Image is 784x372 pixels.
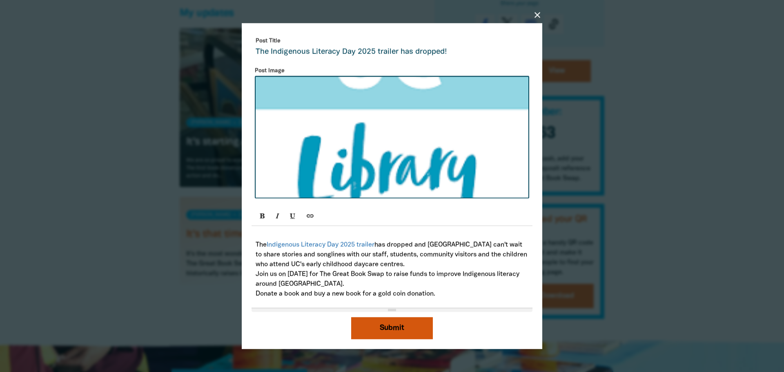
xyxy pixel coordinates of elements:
[256,289,528,299] p: Donate a book and buy a new book for a gold coin donation.
[252,308,532,312] div: resize
[256,230,528,270] p: The has dropped and [GEOGRAPHIC_DATA] can't wait to share stories and songlines with our staff, s...
[271,210,285,222] button: Italic (CTRL+I)
[351,317,433,339] button: Submit
[256,210,269,222] button: Bold (CTRL+B)
[256,270,528,289] p: Join us on [DATE] for The Great Book Swap to raise funds to improve Indigenous literacy around [G...
[286,210,300,222] button: Underline (CTRL+U)
[303,210,317,222] button: Link (CTRL+K)
[532,10,542,20] button: close
[267,242,374,248] a: Indigenous Literacy Day 2025 trailer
